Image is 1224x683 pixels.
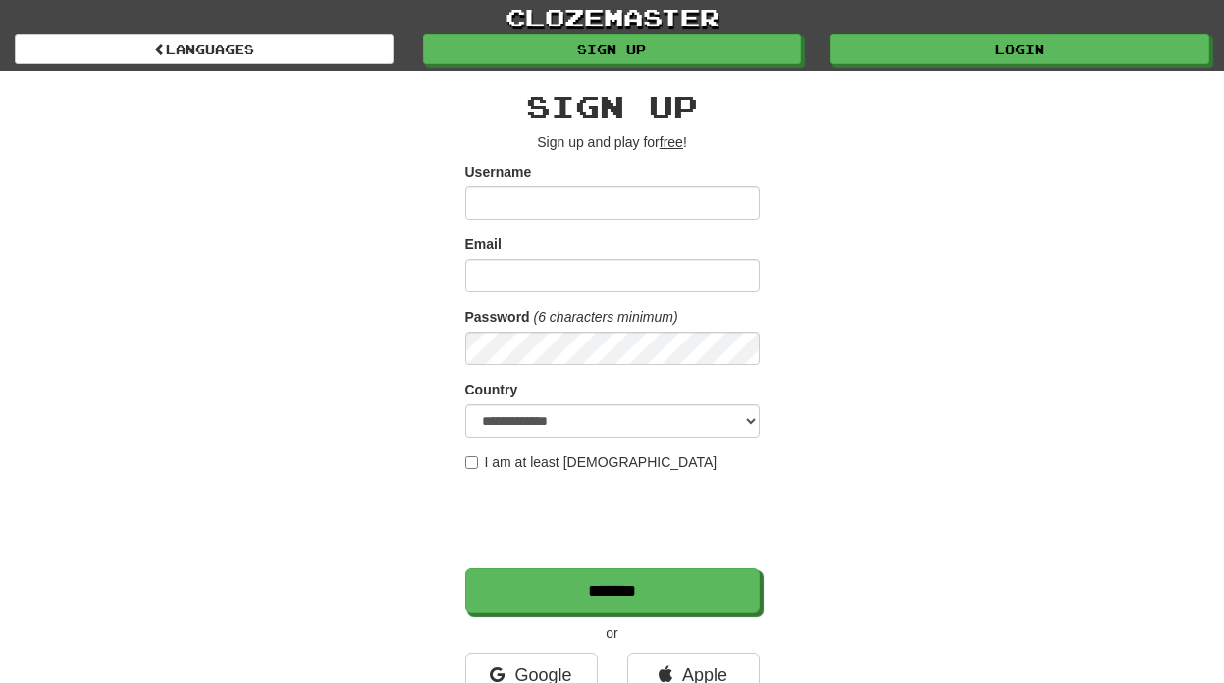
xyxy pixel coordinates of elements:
iframe: reCAPTCHA [465,482,764,558]
em: (6 characters minimum) [534,309,678,325]
p: or [465,623,760,643]
label: Username [465,162,532,182]
a: Languages [15,34,394,64]
label: Email [465,235,502,254]
u: free [660,134,683,150]
h2: Sign up [465,90,760,123]
a: Sign up [423,34,802,64]
p: Sign up and play for ! [465,132,760,152]
a: Login [830,34,1209,64]
input: I am at least [DEMOGRAPHIC_DATA] [465,456,478,469]
label: I am at least [DEMOGRAPHIC_DATA] [465,452,718,472]
label: Country [465,380,518,399]
label: Password [465,307,530,327]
